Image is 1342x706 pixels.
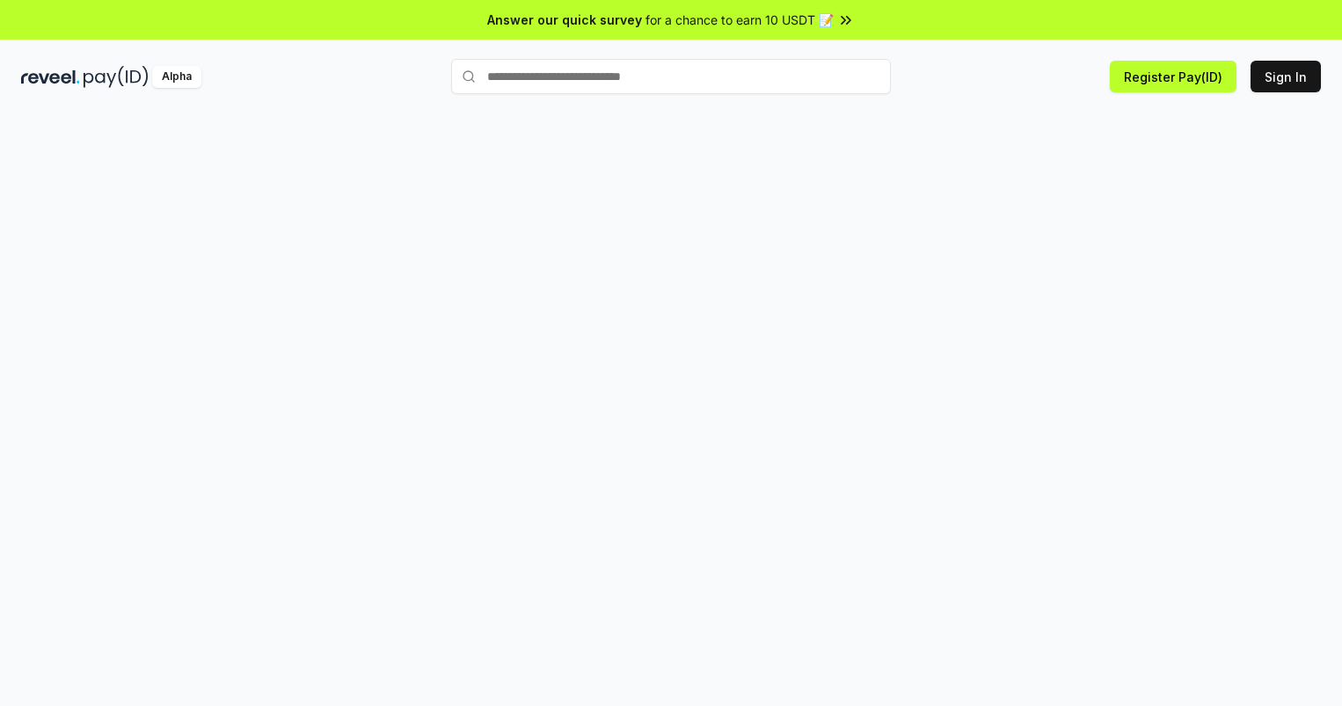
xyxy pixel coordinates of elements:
[21,66,80,88] img: reveel_dark
[152,66,201,88] div: Alpha
[1110,61,1236,92] button: Register Pay(ID)
[645,11,834,29] span: for a chance to earn 10 USDT 📝
[1251,61,1321,92] button: Sign In
[487,11,642,29] span: Answer our quick survey
[84,66,149,88] img: pay_id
